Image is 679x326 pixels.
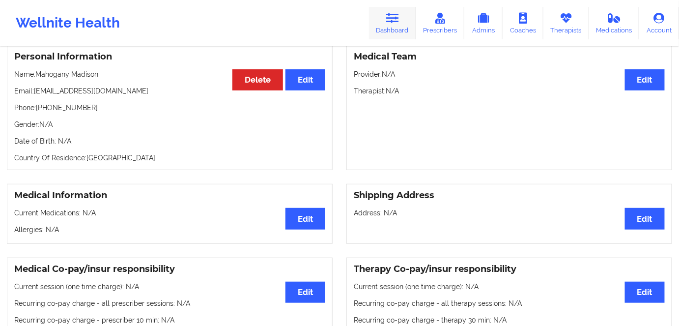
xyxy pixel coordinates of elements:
[354,190,665,201] h3: Shipping Address
[14,208,325,218] p: Current Medications: N/A
[354,264,665,275] h3: Therapy Co-pay/insur responsibility
[14,190,325,201] h3: Medical Information
[369,7,416,39] a: Dashboard
[589,7,640,39] a: Medications
[464,7,503,39] a: Admins
[354,86,665,96] p: Therapist: N/A
[625,208,665,229] button: Edit
[232,69,283,90] button: Delete
[354,69,665,79] p: Provider: N/A
[14,225,325,235] p: Allergies: N/A
[14,282,325,292] p: Current session (one time charge): N/A
[639,7,679,39] a: Account
[14,103,325,113] p: Phone: [PHONE_NUMBER]
[354,298,665,308] p: Recurring co-pay charge - all therapy sessions : N/A
[14,264,325,275] h3: Medical Co-pay/insur responsibility
[14,153,325,163] p: Country Of Residence: [GEOGRAPHIC_DATA]
[503,7,543,39] a: Coaches
[14,298,325,308] p: Recurring co-pay charge - all prescriber sessions : N/A
[354,282,665,292] p: Current session (one time charge): N/A
[285,282,325,303] button: Edit
[14,86,325,96] p: Email: [EMAIL_ADDRESS][DOMAIN_NAME]
[354,315,665,325] p: Recurring co-pay charge - therapy 30 min : N/A
[543,7,589,39] a: Therapists
[14,69,325,79] p: Name: Mahogany Madison
[354,208,665,218] p: Address: N/A
[625,69,665,90] button: Edit
[625,282,665,303] button: Edit
[14,315,325,325] p: Recurring co-pay charge - prescriber 10 min : N/A
[14,119,325,129] p: Gender: N/A
[285,208,325,229] button: Edit
[14,51,325,62] h3: Personal Information
[416,7,465,39] a: Prescribers
[354,51,665,62] h3: Medical Team
[14,136,325,146] p: Date of Birth: N/A
[285,69,325,90] button: Edit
